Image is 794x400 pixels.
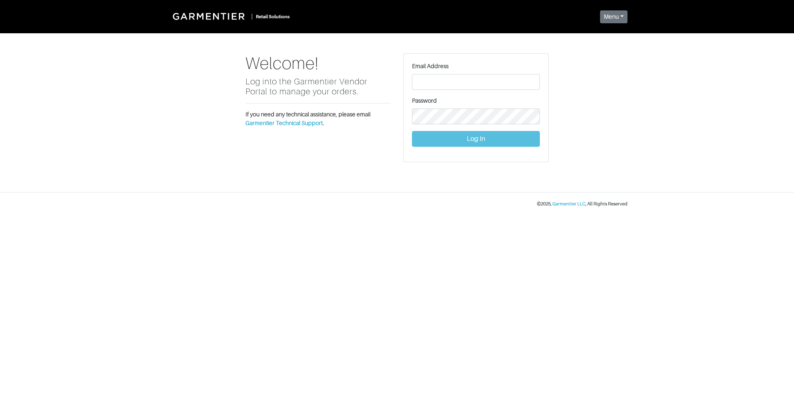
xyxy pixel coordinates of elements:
button: Menu [600,10,627,23]
a: Garmentier LLC [552,201,586,206]
label: Email Address [412,62,448,71]
h5: Log into the Garmentier Vendor Portal to manage your orders. [245,77,391,96]
small: © 2025 , , All Rights Reserved [537,201,627,206]
div: | [251,12,252,21]
small: Retail Solutions [256,14,290,19]
a: |Retail Solutions [167,7,293,26]
label: Password [412,96,437,105]
button: Log In [412,131,540,147]
p: If you need any technical assistance, please email . [245,110,391,128]
h1: Welcome! [245,53,391,73]
a: Garmentier Technical Support [245,120,323,126]
img: Garmentier [168,8,251,24]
